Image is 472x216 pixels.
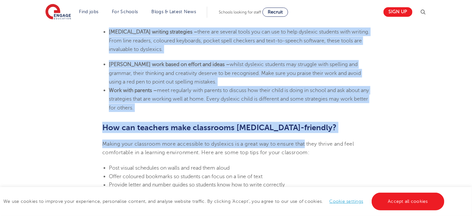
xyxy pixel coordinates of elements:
[219,10,261,14] span: Schools looking for staff
[109,29,369,52] span: there are several tools you can use to help dyslexic students with writing. From line readers, co...
[3,199,446,204] span: We use cookies to improve your experience, personalise content, and analyse website traffic. By c...
[102,123,336,132] b: How can teachers make classrooms [MEDICAL_DATA]-friendly?
[102,141,354,156] span: Making your classroom more accessible to dyslexics is a great way to ensure that they thrive and ...
[109,29,197,35] b: [MEDICAL_DATA] writing strategies –
[45,4,71,20] img: Engage Education
[109,165,230,171] span: Post visual schedules on walls and read them aloud
[109,182,285,188] span: Provide letter and number guides so students know how to write correctly
[109,61,230,67] b: [PERSON_NAME] work based on effort and ideas –
[262,8,288,17] a: Recruit
[152,9,196,14] a: Blogs & Latest News
[109,61,361,85] span: whilst dyslexic students may struggle with spelling and grammar, their thinking and creativity de...
[372,193,445,210] a: Accept all cookies
[109,87,369,111] span: meet regularly with parents to discuss how their child is doing in school and ask about any strat...
[384,7,412,17] a: Sign up
[268,10,283,14] span: Recruit
[112,9,138,14] a: For Schools
[109,87,157,93] b: Work with parents –
[330,199,363,204] a: Cookie settings
[79,9,99,14] a: Find jobs
[109,174,262,180] span: Offer coloured bookmarks so students can focus on a line of text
